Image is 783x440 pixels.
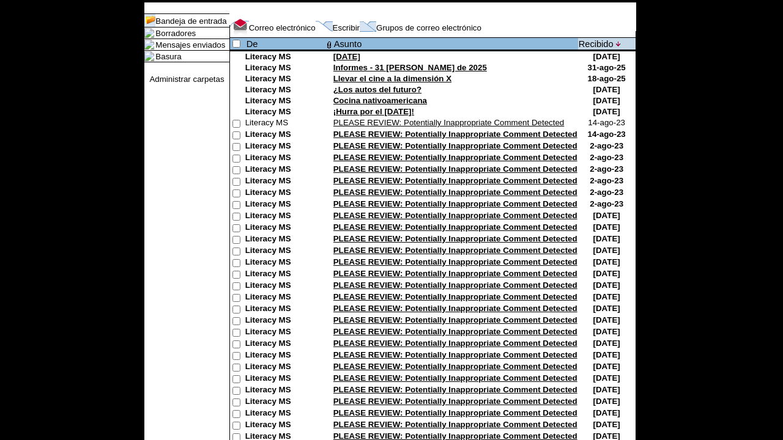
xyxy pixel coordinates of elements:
nobr: 31-ago-25 [588,63,626,72]
td: Literacy MS [245,52,325,63]
td: Literacy MS [245,339,325,350]
a: Borradores [155,29,196,38]
a: Bandeja de entrada [155,16,226,26]
nobr: [DATE] [593,339,620,348]
nobr: [DATE] [593,107,620,116]
a: PLEASE REVIEW: Potentially Inappropriate Comment Detected [333,257,577,266]
td: Literacy MS [245,257,325,269]
a: PLEASE REVIEW: Potentially Inappropriate Comment Detected [333,280,577,290]
a: Llevar el cine a la dimensión X [333,74,451,83]
a: PLEASE REVIEW: Potentially Inappropriate Comment Detected [333,153,577,162]
td: Literacy MS [245,315,325,327]
nobr: [DATE] [593,257,620,266]
td: Literacy MS [245,385,325,397]
nobr: [DATE] [593,234,620,243]
nobr: 2-ago-23 [590,153,623,162]
td: Literacy MS [245,408,325,420]
td: Literacy MS [245,234,325,246]
img: arrow_down.gif [616,42,622,46]
td: Literacy MS [245,130,325,141]
a: Correo electrónico [249,23,316,32]
td: Literacy MS [245,397,325,408]
a: PLEASE REVIEW: Potentially Inappropriate Comment Detected [333,408,577,417]
nobr: [DATE] [593,420,620,429]
nobr: [DATE] [593,222,620,232]
a: PLEASE REVIEW: Potentially Inappropriate Comment Detected [333,130,577,139]
a: Administrar carpetas [149,75,224,84]
a: Asunto [334,39,362,49]
a: Mensajes enviados [155,40,225,50]
td: Literacy MS [245,280,325,292]
img: folder_icon.gif [144,40,154,50]
a: PLEASE REVIEW: Potentially Inappropriate Comment Detected [333,269,577,278]
a: ¿Los autos del futuro? [333,85,421,94]
td: Literacy MS [245,141,325,153]
nobr: [DATE] [593,397,620,406]
a: PLEASE REVIEW: Potentially Inappropriate Comment Detected [333,176,577,185]
nobr: 18-ago-25 [588,74,626,83]
a: PLEASE REVIEW: Potentially Inappropriate Comment Detected [333,292,577,301]
a: ¡Hurra por el [DATE]! [333,107,414,116]
a: PLEASE REVIEW: Potentially Inappropriate Comment Detected [333,211,577,220]
td: Literacy MS [245,74,325,85]
nobr: [DATE] [593,408,620,417]
nobr: [DATE] [593,85,620,94]
td: Literacy MS [245,304,325,315]
nobr: 14-ago-23 [588,118,625,127]
td: Literacy MS [245,107,325,118]
a: PLEASE REVIEW: Potentially Inappropriate Comment Detected [333,222,577,232]
img: folder_icon.gif [144,28,154,38]
a: Recibido [579,39,614,49]
td: Literacy MS [245,96,325,107]
a: PLEASE REVIEW: Potentially Inappropriate Comment Detected [333,315,577,324]
td: Literacy MS [245,222,325,234]
a: PLEASE REVIEW: Potentially Inappropriate Comment Detected [333,373,577,383]
nobr: [DATE] [593,246,620,255]
nobr: [DATE] [593,269,620,278]
nobr: [DATE] [593,96,620,105]
a: Escribir [333,23,360,32]
a: PLEASE REVIEW: Potentially Inappropriate Comment Detected [333,246,577,255]
nobr: 2-ago-23 [590,199,623,208]
nobr: [DATE] [593,52,620,61]
img: folder_icon.gif [144,51,154,61]
td: Literacy MS [245,211,325,222]
td: Literacy MS [245,246,325,257]
td: Literacy MS [245,420,325,431]
td: Literacy MS [245,327,325,339]
a: PLEASE REVIEW: Potentially Inappropriate Comment Detected [333,188,577,197]
a: PLEASE REVIEW: Potentially Inappropriate Comment Detected [333,362,577,371]
a: PLEASE REVIEW: Potentially Inappropriate Comment Detected [333,199,577,208]
nobr: [DATE] [593,385,620,394]
td: Literacy MS [245,350,325,362]
a: PLEASE REVIEW: Potentially Inappropriate Comment Detected [333,118,565,127]
td: Literacy MS [245,292,325,304]
a: PLEASE REVIEW: Potentially Inappropriate Comment Detected [333,350,577,359]
nobr: [DATE] [593,373,620,383]
a: PLEASE REVIEW: Potentially Inappropriate Comment Detected [333,304,577,313]
img: attach file [325,38,333,50]
nobr: [DATE] [593,292,620,301]
td: Literacy MS [245,199,325,211]
td: Literacy MS [245,63,325,74]
nobr: 2-ago-23 [590,141,623,150]
td: Literacy MS [245,176,325,188]
nobr: [DATE] [593,280,620,290]
nobr: 2-ago-23 [590,164,623,174]
nobr: 2-ago-23 [590,188,623,197]
a: Grupos de correo electrónico [376,23,481,32]
nobr: [DATE] [593,350,620,359]
nobr: 2-ago-23 [590,176,623,185]
img: folder_icon_pick.gif [144,14,155,27]
a: Informes - 31 [PERSON_NAME] de 2025 [333,63,487,72]
nobr: 14-ago-23 [588,130,626,139]
a: PLEASE REVIEW: Potentially Inappropriate Comment Detected [333,385,577,394]
a: PLEASE REVIEW: Potentially Inappropriate Comment Detected [333,339,577,348]
td: Literacy MS [245,269,325,280]
a: PLEASE REVIEW: Potentially Inappropriate Comment Detected [333,141,577,150]
a: [DATE] [333,52,360,61]
a: PLEASE REVIEW: Potentially Inappropriate Comment Detected [333,164,577,174]
td: Literacy MS [245,373,325,385]
td: Literacy MS [245,153,325,164]
td: Literacy MS [245,85,325,96]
